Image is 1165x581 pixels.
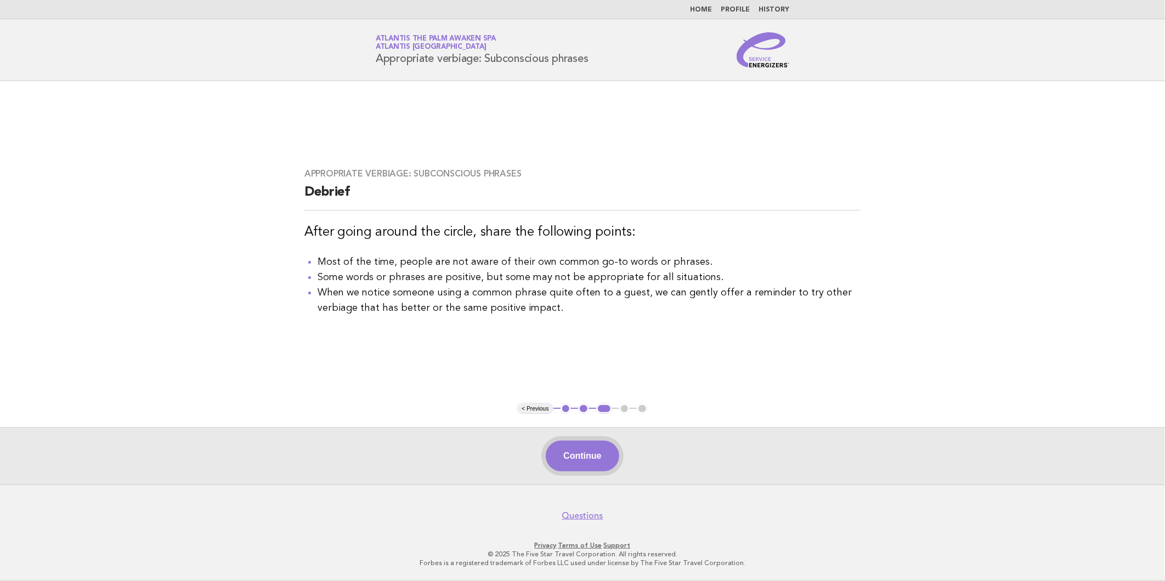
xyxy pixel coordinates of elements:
a: Privacy [535,542,557,549]
li: Most of the time, people are not aware of their own common go-to words or phrases. [318,254,861,270]
a: Home [690,7,712,13]
li: Some words or phrases are positive, but some may not be appropriate for all situations. [318,270,861,285]
a: History [759,7,789,13]
span: Atlantis [GEOGRAPHIC_DATA] [376,44,487,51]
a: Questions [562,510,603,521]
button: 3 [596,403,612,414]
button: 1 [561,403,572,414]
button: 2 [578,403,589,414]
a: Support [604,542,631,549]
h2: Debrief [304,184,861,210]
li: When we notice someone using a common phrase quite often to a guest, we can gently offer a remind... [318,285,861,316]
button: Continue [546,441,619,471]
h3: Appropriate verbiage: Subconscious phrases [304,168,861,179]
img: Service Energizers [737,32,789,67]
a: Atlantis The Palm Awaken SpaAtlantis [GEOGRAPHIC_DATA] [376,35,496,50]
a: Terms of Use [558,542,602,549]
p: Forbes is a registered trademark of Forbes LLC used under license by The Five Star Travel Corpora... [247,559,918,567]
p: © 2025 The Five Star Travel Corporation. All rights reserved. [247,550,918,559]
a: Profile [721,7,750,13]
h3: After going around the circle, share the following points: [304,224,861,241]
h1: Appropriate verbiage: Subconscious phrases [376,36,589,64]
p: · · [247,541,918,550]
button: < Previous [517,403,553,414]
